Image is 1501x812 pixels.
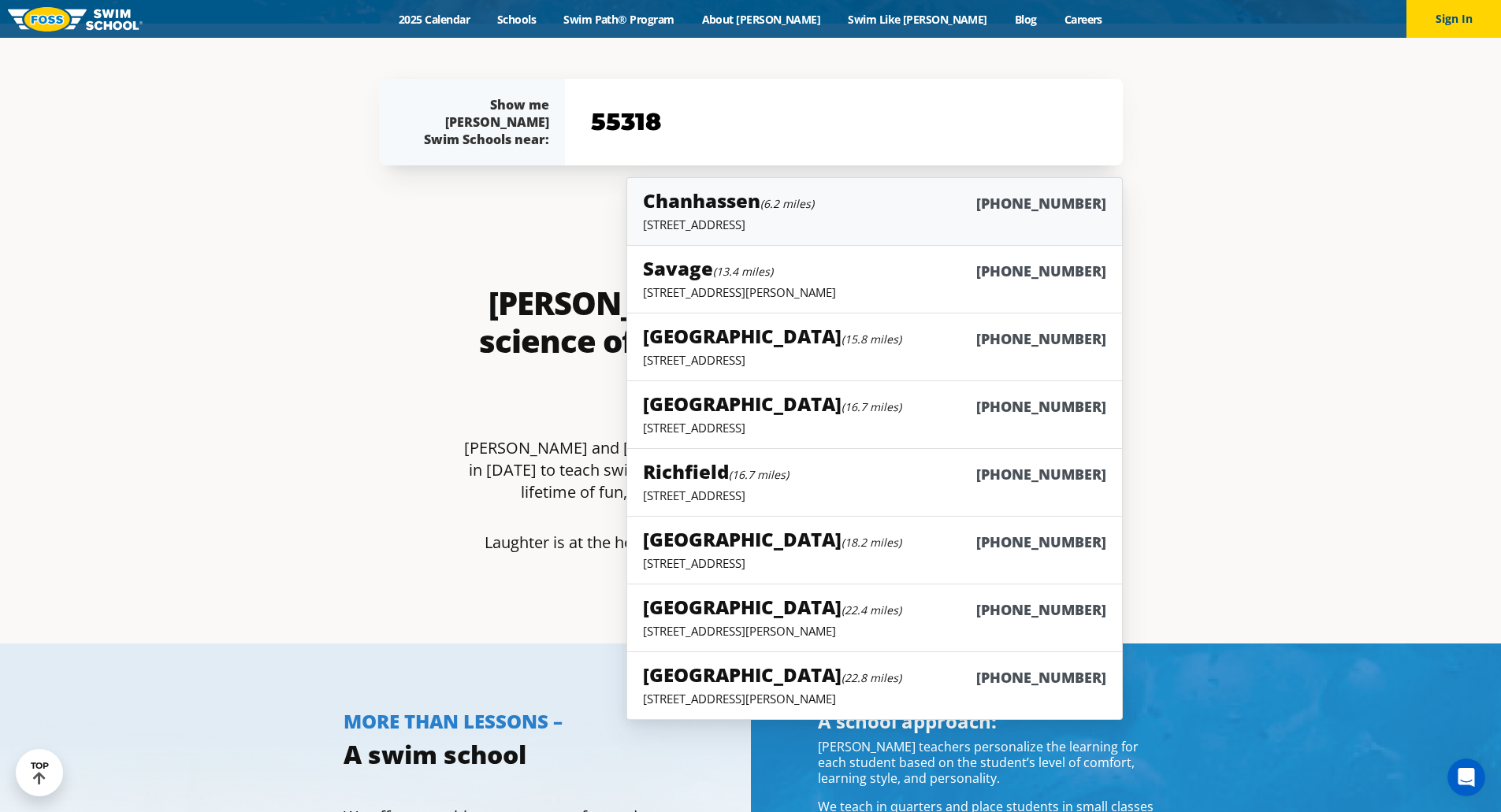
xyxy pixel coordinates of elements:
div: Show me [PERSON_NAME] Swim Schools near: [411,96,549,148]
h5: Chanhassen [643,187,814,213]
small: (16.7 miles) [729,467,789,482]
p: [STREET_ADDRESS][PERSON_NAME] [643,691,1105,706]
small: (13.4 miles) [713,264,773,279]
a: [GEOGRAPHIC_DATA](22.8 miles)[PHONE_NUMBER][STREET_ADDRESS][PERSON_NAME] [626,651,1122,720]
a: 2025 Calendar [385,12,484,27]
small: (15.8 miles) [842,332,901,347]
h6: [PHONE_NUMBER] [976,532,1106,552]
p: [PERSON_NAME] teachers personalize the learning for each student based on the student’s level of ... [818,739,1158,786]
h5: Savage [643,255,773,281]
a: Careers [1050,12,1116,27]
a: Swim Like [PERSON_NAME] [834,12,1001,27]
small: (22.8 miles) [842,670,901,685]
a: Savage(13.4 miles)[PHONE_NUMBER][STREET_ADDRESS][PERSON_NAME] [626,245,1122,313]
h5: [GEOGRAPHIC_DATA] [643,391,901,417]
h3: A swim school [344,739,684,770]
h6: [PHONE_NUMBER] [976,668,1106,688]
a: Swim Path® Program [550,12,688,27]
input: YOUR ZIP CODE [587,99,1101,145]
p: [STREET_ADDRESS] [643,420,1105,436]
span: A school approach: [818,708,997,734]
a: Richfield(16.7 miles)[PHONE_NUMBER][STREET_ADDRESS] [626,448,1122,517]
h5: Richfield [643,458,789,484]
a: [GEOGRAPHIC_DATA](22.4 miles)[PHONE_NUMBER][STREET_ADDRESS][PERSON_NAME] [626,584,1122,652]
small: (16.7 miles) [842,399,901,414]
h5: [GEOGRAPHIC_DATA] [643,594,901,620]
small: (18.2 miles) [842,535,901,550]
a: [GEOGRAPHIC_DATA](15.8 miles)[PHONE_NUMBER][STREET_ADDRESS] [626,313,1122,381]
span: MORE THAN LESSONS – [344,708,563,734]
p: [STREET_ADDRESS] [643,555,1105,571]
div: TOP [31,761,49,785]
a: [GEOGRAPHIC_DATA](16.7 miles)[PHONE_NUMBER][STREET_ADDRESS] [626,380,1122,449]
a: Blog [1001,12,1050,27]
a: About [PERSON_NAME] [688,12,834,27]
p: [STREET_ADDRESS][PERSON_NAME] [643,623,1105,639]
small: (22.4 miles) [842,603,901,617]
small: (6.2 miles) [760,196,814,211]
iframe: Intercom live chat [1447,758,1485,796]
h6: [PHONE_NUMBER] [976,465,1106,484]
a: Chanhassen(6.2 miles)[PHONE_NUMBER][STREET_ADDRESS] [626,177,1122,246]
h6: [PHONE_NUMBER] [976,261,1106,281]
h5: [GEOGRAPHIC_DATA] [643,526,901,552]
h5: [GEOGRAPHIC_DATA] [643,662,901,688]
h6: [PHONE_NUMBER] [976,194,1106,213]
h6: [PHONE_NUMBER] [976,600,1106,620]
p: [STREET_ADDRESS] [643,352,1105,368]
p: [STREET_ADDRESS][PERSON_NAME] [643,284,1105,300]
a: Schools [484,12,550,27]
h5: [GEOGRAPHIC_DATA] [643,323,901,349]
h6: [PHONE_NUMBER] [976,397,1106,417]
h6: [PHONE_NUMBER] [976,329,1106,349]
a: [GEOGRAPHIC_DATA](18.2 miles)[PHONE_NUMBER][STREET_ADDRESS] [626,516,1122,584]
p: [STREET_ADDRESS] [643,217,1105,232]
img: FOSS Swim School Logo [8,7,143,32]
p: [STREET_ADDRESS] [643,488,1105,503]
